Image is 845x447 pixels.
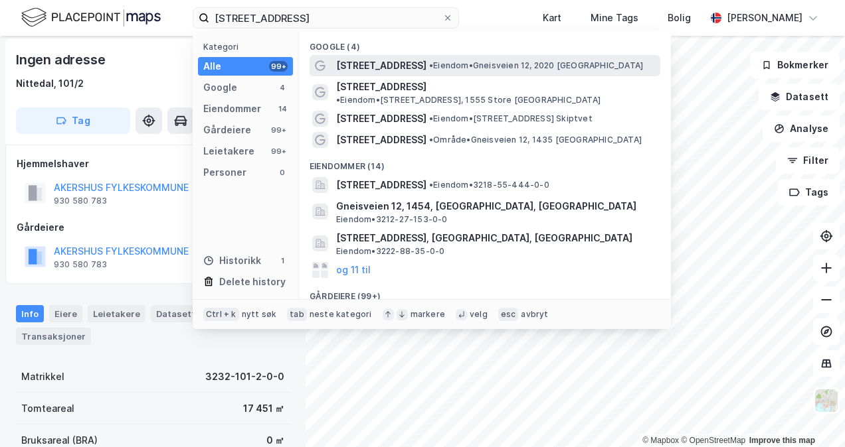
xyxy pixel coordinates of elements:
[299,31,671,55] div: Google (4)
[21,6,161,29] img: logo.f888ab2527a4732fd821a326f86c7f29.svg
[49,305,82,322] div: Eiere
[779,383,845,447] div: Kontrollprogram for chat
[88,305,145,322] div: Leietakere
[336,79,426,95] span: [STREET_ADDRESS]
[779,383,845,447] iframe: Chat Widget
[21,401,74,416] div: Tomteareal
[242,309,277,320] div: nytt søk
[203,58,221,74] div: Alle
[778,179,840,206] button: Tags
[269,146,288,157] div: 99+
[16,107,130,134] button: Tag
[591,10,638,26] div: Mine Tags
[429,135,642,145] span: Område • Gneisveien 12, 1435 [GEOGRAPHIC_DATA]
[336,95,340,105] span: •
[277,103,288,114] div: 14
[277,255,288,266] div: 1
[205,369,284,385] div: 3232-101-2-0-0
[429,135,433,145] span: •
[336,58,426,74] span: [STREET_ADDRESS]
[429,60,643,71] span: Eiendom • Gneisveien 12, 2020 [GEOGRAPHIC_DATA]
[219,274,286,290] div: Delete history
[498,308,519,321] div: esc
[203,42,293,52] div: Kategori
[243,401,284,416] div: 17 451 ㎡
[521,309,548,320] div: avbryt
[336,132,426,148] span: [STREET_ADDRESS]
[203,253,261,269] div: Historikk
[17,156,289,172] div: Hjemmelshaver
[429,113,593,124] span: Eiendom • [STREET_ADDRESS] Skiptvet
[336,214,448,225] span: Eiendom • 3212-27-153-0-0
[269,61,288,72] div: 99+
[203,308,239,321] div: Ctrl + k
[336,262,371,278] button: og 11 til
[16,76,84,92] div: Nittedal, 101/2
[749,436,815,445] a: Improve this map
[336,95,601,105] span: Eiendom • [STREET_ADDRESS], 1555 Store [GEOGRAPHIC_DATA]
[17,220,289,235] div: Gårdeiere
[203,101,261,117] div: Eiendommer
[269,125,288,135] div: 99+
[16,328,91,345] div: Transaksjoner
[429,180,433,190] span: •
[21,369,64,385] div: Matrikkel
[54,196,107,206] div: 930 580 783
[16,49,108,70] div: Ingen adresse
[668,10,691,26] div: Bolig
[681,436,745,445] a: OpenStreetMap
[277,82,288,93] div: 4
[336,111,426,127] span: [STREET_ADDRESS]
[727,10,802,26] div: [PERSON_NAME]
[336,177,426,193] span: [STREET_ADDRESS]
[277,167,288,178] div: 0
[287,308,307,321] div: tab
[299,281,671,304] div: Gårdeiere (99+)
[411,309,445,320] div: markere
[209,8,442,28] input: Søk på adresse, matrikkel, gårdeiere, leietakere eller personer
[776,147,840,174] button: Filter
[336,198,655,214] span: Gneisveien 12, 1454, [GEOGRAPHIC_DATA], [GEOGRAPHIC_DATA]
[203,80,237,96] div: Google
[763,115,840,142] button: Analyse
[336,230,655,246] span: [STREET_ADDRESS], [GEOGRAPHIC_DATA], [GEOGRAPHIC_DATA]
[429,180,549,190] span: Eiendom • 3218-55-444-0-0
[203,164,246,180] div: Personer
[759,84,840,110] button: Datasett
[16,305,44,322] div: Info
[429,113,433,123] span: •
[336,246,444,257] span: Eiendom • 3222-88-35-0-0
[543,10,561,26] div: Kart
[299,151,671,174] div: Eiendommer (14)
[429,60,433,70] span: •
[203,143,254,159] div: Leietakere
[54,259,107,270] div: 930 580 783
[470,309,488,320] div: velg
[151,305,201,322] div: Datasett
[642,436,679,445] a: Mapbox
[750,52,840,78] button: Bokmerker
[310,309,372,320] div: neste kategori
[203,122,251,138] div: Gårdeiere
